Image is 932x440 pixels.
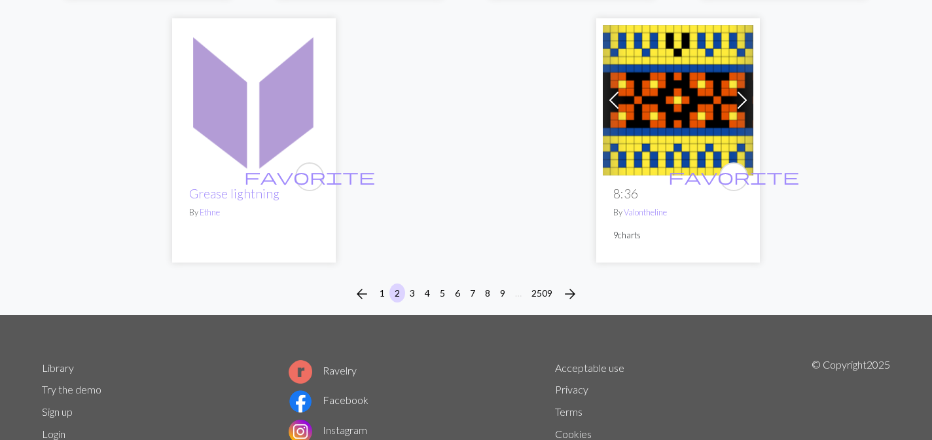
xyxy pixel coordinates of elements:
[42,361,74,374] a: Library
[189,206,319,219] p: By
[613,206,743,219] p: By
[374,284,390,302] button: 1
[354,286,370,302] i: Previous
[420,284,435,302] button: 4
[179,92,329,105] a: Grease lightning
[555,361,624,374] a: Acceptable use
[289,364,357,376] a: Ravelry
[557,284,583,304] button: Next
[289,360,312,384] img: Ravelry logo
[42,428,65,440] a: Login
[562,285,578,303] span: arrow_forward
[465,284,480,302] button: 7
[200,207,220,217] a: Ethne
[526,284,558,302] button: 2509
[668,164,799,190] i: favourite
[603,92,753,105] a: v pattern christmas
[295,162,324,191] button: favourite
[289,424,367,436] a: Instagram
[354,285,370,303] span: arrow_back
[719,162,748,191] button: favourite
[562,286,578,302] i: Next
[435,284,450,302] button: 5
[389,284,405,302] button: 2
[42,405,73,418] a: Sign up
[289,390,312,413] img: Facebook logo
[179,25,329,175] img: Grease lightning
[349,284,375,304] button: Previous
[42,383,101,395] a: Try the demo
[603,25,753,175] img: v pattern christmas
[668,166,799,187] span: favorite
[450,284,465,302] button: 6
[349,284,583,304] nav: Page navigation
[480,284,495,302] button: 8
[244,166,375,187] span: favorite
[613,186,743,201] h2: 8:36
[613,229,743,242] p: 9 charts
[289,394,368,406] a: Facebook
[244,164,375,190] i: favourite
[555,383,588,395] a: Privacy
[624,207,667,217] a: Valontheline
[555,405,582,418] a: Terms
[555,428,592,440] a: Cookies
[189,186,279,201] a: Grease lightning
[404,284,420,302] button: 3
[495,284,511,302] button: 9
